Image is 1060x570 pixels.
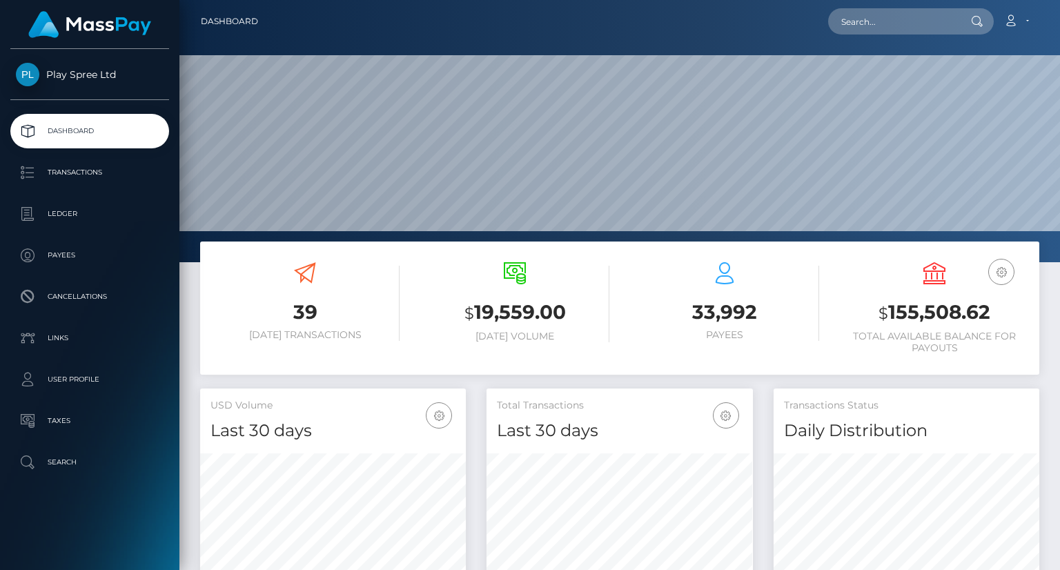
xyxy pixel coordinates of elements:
[420,299,609,327] h3: 19,559.00
[28,11,151,38] img: MassPay Logo
[10,68,169,81] span: Play Spree Ltd
[497,419,742,443] h4: Last 30 days
[879,304,888,323] small: $
[420,331,609,342] h6: [DATE] Volume
[784,399,1029,413] h5: Transactions Status
[10,321,169,355] a: Links
[828,8,958,35] input: Search...
[201,7,258,36] a: Dashboard
[10,362,169,397] a: User Profile
[464,304,474,323] small: $
[210,419,455,443] h4: Last 30 days
[784,419,1029,443] h4: Daily Distribution
[16,245,164,266] p: Payees
[16,204,164,224] p: Ledger
[10,238,169,273] a: Payees
[16,369,164,390] p: User Profile
[210,299,400,326] h3: 39
[10,279,169,314] a: Cancellations
[210,329,400,341] h6: [DATE] Transactions
[10,445,169,480] a: Search
[840,299,1029,327] h3: 155,508.62
[10,404,169,438] a: Taxes
[16,411,164,431] p: Taxes
[840,331,1029,354] h6: Total Available Balance for Payouts
[10,155,169,190] a: Transactions
[16,63,39,86] img: Play Spree Ltd
[10,114,169,148] a: Dashboard
[10,197,169,231] a: Ledger
[630,329,819,341] h6: Payees
[16,162,164,183] p: Transactions
[630,299,819,326] h3: 33,992
[497,399,742,413] h5: Total Transactions
[210,399,455,413] h5: USD Volume
[16,286,164,307] p: Cancellations
[16,328,164,348] p: Links
[16,121,164,141] p: Dashboard
[16,452,164,473] p: Search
